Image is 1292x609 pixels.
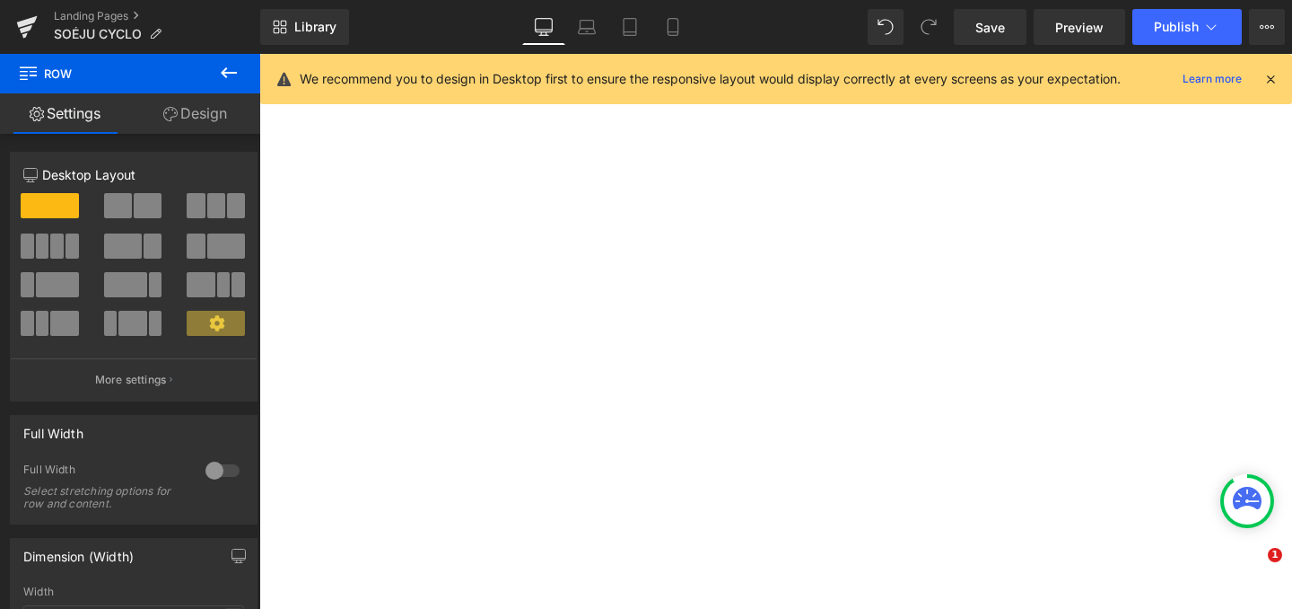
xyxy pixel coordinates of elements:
[54,9,260,23] a: Landing Pages
[11,358,257,401] button: More settings
[1132,9,1242,45] button: Publish
[23,586,244,598] div: Width
[868,9,904,45] button: Undo
[1231,548,1274,591] iframe: Intercom live chat
[130,93,260,134] a: Design
[23,463,188,481] div: Full Width
[294,19,336,35] span: Library
[23,165,244,184] p: Desktop Layout
[260,9,349,45] a: New Library
[23,539,134,564] div: Dimension (Width)
[911,9,947,45] button: Redo
[1175,68,1249,90] a: Learn more
[23,485,185,510] div: Select stretching options for row and content.
[1249,9,1285,45] button: More
[300,69,1121,89] p: We recommend you to design in Desktop first to ensure the responsive layout would display correct...
[1154,20,1199,34] span: Publish
[651,9,694,45] a: Mobile
[23,416,83,441] div: Full Width
[565,9,608,45] a: Laptop
[1268,548,1282,562] span: 1
[1055,18,1104,37] span: Preview
[522,9,565,45] a: Desktop
[975,18,1005,37] span: Save
[608,9,651,45] a: Tablet
[54,27,142,41] span: SOÉJU CYCLO
[95,372,167,388] p: More settings
[1034,9,1125,45] a: Preview
[18,54,197,93] span: Row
